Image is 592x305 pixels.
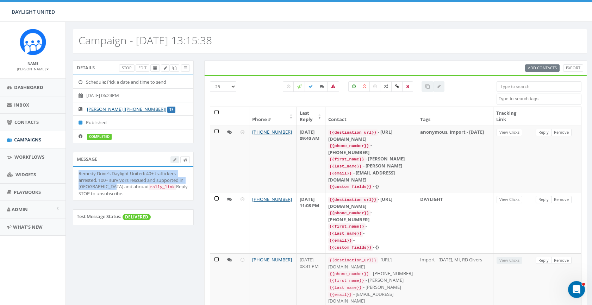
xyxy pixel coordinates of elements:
label: completed [87,134,112,140]
label: Bounced [327,81,339,92]
a: Stop [119,64,135,72]
div: - [328,223,414,230]
a: Remove [551,196,572,203]
label: Sending [293,81,305,92]
div: - [PERSON_NAME] [328,155,414,163]
li: [DATE] 06:24PM [73,88,193,102]
code: {{phone_number}} [328,143,370,149]
label: Replied [316,81,328,92]
span: View Campaign Delivery Statistics [184,65,187,70]
a: View Clicks [497,196,522,203]
div: - [URL][DOMAIN_NAME] [328,196,414,209]
label: Mixed [380,81,392,92]
label: Negative [359,81,370,92]
div: - [EMAIL_ADDRESS][DOMAIN_NAME] [328,170,414,183]
span: Dashboard [14,84,43,90]
code: {{destination_url}} [328,129,378,136]
div: - [PHONE_NUMBER] [328,209,414,223]
td: [DATE] 11:08 PM [297,193,325,253]
code: {{phone_number}} [328,210,370,216]
a: Remove [551,257,572,264]
label: Test Message Status: [77,213,121,220]
a: Reply [536,129,552,136]
iframe: Intercom live chat [568,281,585,298]
a: Export [563,64,583,72]
div: - [PHONE_NUMBER] [328,270,414,277]
div: - [PERSON_NAME] [328,284,414,291]
small: [PERSON_NAME] [17,66,49,71]
code: rally_link [149,184,176,190]
a: [PERSON_NAME] [[PHONE_NUMBER]] [87,106,166,112]
small: Name [27,61,38,66]
span: Send Test Message [183,157,187,162]
input: Type to search [497,81,581,92]
td: [DATE] 09:40 AM [297,126,325,193]
span: Clone Campaign [173,65,176,70]
code: {{first_name}} [328,156,366,163]
span: DELIVERED [123,214,151,220]
span: Admin [12,206,28,212]
div: - {} [328,244,414,251]
code: {{last_name}} [328,163,363,170]
code: {{email}} [328,237,353,244]
code: {{last_name}} [328,285,363,291]
div: - [PERSON_NAME] [328,163,414,170]
span: Workflows [14,154,44,160]
span: Inbox [14,102,29,108]
div: Remedy Drive’s Daylight United: 40+ traffickers arrested, 100+ survivors rescued and supported in... [79,170,188,197]
label: Pending [283,81,294,92]
span: Widgets [15,171,36,178]
th: Contact [325,107,417,126]
code: {{email}} [328,292,353,298]
span: What's New [13,224,43,230]
a: View Clicks [497,129,522,136]
h2: Campaign - [DATE] 13:15:38 [79,34,212,46]
div: - [EMAIL_ADDRESS][DOMAIN_NAME] [328,291,414,304]
label: Removed [402,81,413,92]
span: Archive Campaign [153,65,157,70]
div: - [328,230,414,237]
code: {{email}} [328,170,353,177]
th: Tags [417,107,493,126]
span: Edit Campaign Title [164,65,167,70]
span: DAYLIGHT UNITED [12,8,55,15]
code: {{first_name}} [328,223,366,230]
code: {{destination_url}} [328,257,378,263]
textarea: Search [499,96,581,102]
div: - [URL][DOMAIN_NAME] [328,256,414,270]
li: Schedule: Pick a date and time to send [73,75,193,89]
code: {{last_name}} [328,230,363,237]
div: - [PERSON_NAME] [328,277,414,284]
i: Schedule: Pick a date and time to send [79,80,86,84]
a: Reply [536,257,552,264]
code: {{custom_fields}} [328,184,373,190]
div: - {} [328,183,414,190]
code: {{custom_fields}} [328,244,373,251]
div: - [PHONE_NUMBER] [328,142,414,155]
td: anonymous, Import - [DATE] [417,126,493,193]
a: [PERSON_NAME] [17,65,49,72]
code: {{destination_url}} [328,197,378,203]
a: Edit [136,64,149,72]
th: Phone #: activate to sort column ascending [249,107,297,126]
a: [PHONE_NUMBER] [252,256,292,263]
th: Last Reply: activate to sort column ascending [297,107,325,126]
a: Reply [536,196,552,203]
span: Contacts [14,119,39,125]
label: Neutral [369,81,381,92]
div: Details [73,61,194,75]
th: Tracking Link [493,107,526,126]
label: Delivered [305,81,317,92]
code: {{first_name}} [328,278,366,284]
span: Campaigns [14,136,41,143]
label: TF [167,107,175,113]
a: [PHONE_NUMBER] [252,196,292,202]
a: Remove [551,129,572,136]
i: Published [79,120,86,125]
img: Rally_Corp_Icon.png [20,29,46,55]
td: DAYLIGHT [417,193,493,253]
div: - [URL][DOMAIN_NAME] [328,129,414,142]
div: - [328,237,414,244]
div: Message [73,152,194,166]
code: {{phone_number}} [328,271,370,277]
